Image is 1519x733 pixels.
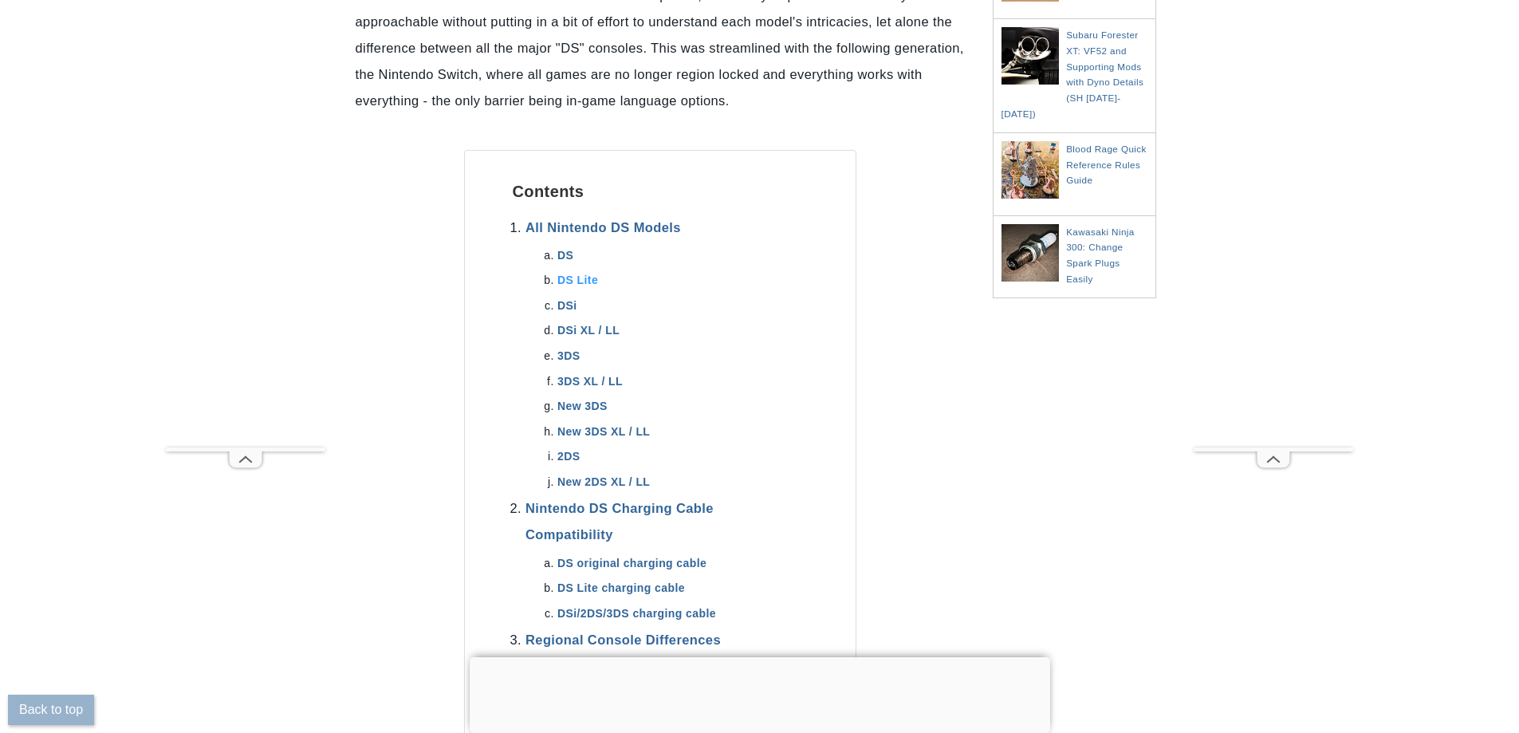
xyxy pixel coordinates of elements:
a: 3DS XL / LL [557,375,623,388]
iframe: Advertisement [166,37,325,447]
a: 3DS [557,349,580,362]
a: Nintendo DS Charging Cable Compatibility [525,501,714,542]
a: New 3DS [557,400,608,412]
a: 2DS [557,450,580,463]
a: New 3DS XL / LL [557,425,650,438]
a: DSi XL / LL [557,324,620,337]
iframe: Advertisement [470,657,1050,729]
a: DSi/2DS/3DS charging cable [557,607,716,620]
button: Back to top [8,695,94,725]
a: Kawasaki Ninja 300: Change Spark Plugs Easily [1066,227,1135,285]
h2: Contents [513,183,808,201]
a: Subaru Forester XT: VF52 and Supporting Mods with Dyno Details (SH [DATE]-[DATE]) [1002,30,1144,119]
a: DSi [557,299,577,312]
a: Blood Rage Quick Reference Rules Guide [1066,144,1147,186]
a: New 2DS XL / LL [557,475,650,488]
a: All Nintendo DS Models [525,220,681,234]
a: DS Lite charging cable [557,581,685,594]
a: DS [557,249,573,262]
img: Blood Rage Quick Reference Rules Guide [1002,141,1063,199]
iframe: Advertisement [1194,37,1353,447]
a: Regional Console Differences [525,633,721,647]
iframe: Advertisement [993,322,1152,482]
a: DS original charging cable [557,557,706,569]
a: DS Lite [557,274,598,286]
img: Kawasaki Ninja 300: Change Spark Plugs Easily [1002,224,1063,282]
img: Subaru Forester XT: VF52 and Supporting Mods with Dyno Details (SH 2008-2012) [1002,27,1063,85]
